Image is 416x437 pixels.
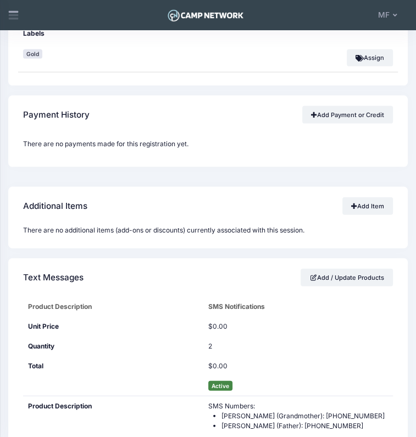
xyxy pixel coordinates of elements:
td: $0.00 [23,317,393,336]
li: [PERSON_NAME] (Grandmother): [PHONE_NUMBER] [221,411,393,421]
button: MF [371,3,408,26]
div: Show aside menu [5,3,21,26]
h4: Additional Items [23,193,87,219]
span: Gold [23,49,42,59]
td: $0.00 [23,356,393,376]
div: There are no additional items (add-ons or discounts) currently associated with this session. [8,225,408,248]
a: Add / Update Products [301,269,393,286]
a: Add Item [342,197,393,215]
div: Click Pencil to edit... [208,341,225,351]
h4: Payment History [23,102,90,128]
td: There are no payments made for this registration yet. [23,134,393,154]
h4: Text Messages [23,265,84,290]
div: Labels [18,23,398,44]
span: Active [208,381,232,391]
span: MF [378,9,390,21]
button: Assign [347,49,393,67]
img: Logo [166,7,245,24]
td: SMS Notifications [23,297,393,317]
li: [PERSON_NAME] (Father): [PHONE_NUMBER] [221,421,393,431]
a: Add Payment or Credit [302,106,393,124]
